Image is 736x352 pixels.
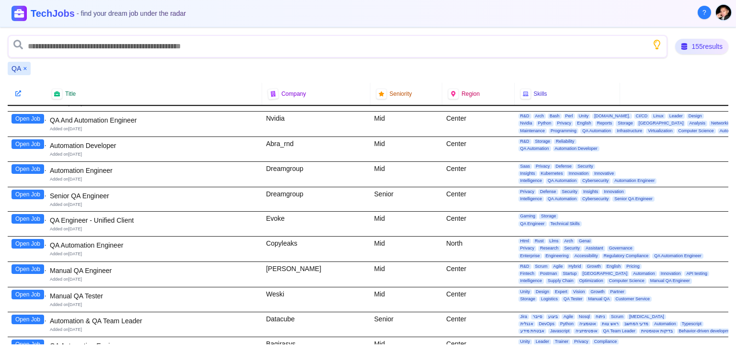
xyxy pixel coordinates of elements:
[552,264,565,269] span: Agile
[677,128,716,134] span: Computer Science
[675,39,728,54] div: 155 results
[575,121,593,126] span: English
[50,226,258,232] div: Added on [DATE]
[546,196,578,202] span: QA Automation
[602,189,626,194] span: Innovation
[50,341,258,351] div: QA Automation Engineer
[442,287,514,312] div: Center
[518,253,542,259] span: Enterprise
[716,5,731,20] img: User avatar
[262,137,370,161] div: Abra_rnd
[262,162,370,187] div: Dreamgroup
[602,253,651,259] span: Regulatory Compliance
[580,196,610,202] span: Cybersecurity
[11,139,44,149] button: Open Job
[442,262,514,287] div: Center
[537,321,557,327] span: DevOps
[581,189,600,194] span: Insights
[533,238,546,244] span: Rust
[518,139,531,144] span: R&D
[518,128,547,134] span: Maintenance
[539,296,560,302] span: Logistics
[518,189,537,194] span: Privacy
[639,329,675,334] span: בדיקות אוטומטיות
[575,164,595,169] span: Security
[549,221,582,227] span: Technical Skills
[262,212,370,236] div: Evoke
[50,291,258,301] div: Manual QA Tester
[390,90,412,98] span: Seniority
[601,329,637,334] span: QA Team Leader
[534,164,552,169] span: Privacy
[546,314,560,319] span: ביצוע
[715,4,732,21] button: User menu
[370,262,442,287] div: Mid
[549,128,578,134] span: Programming
[574,329,599,334] span: אופטימיזציה
[538,189,558,194] span: Defense
[607,246,634,251] span: Governance
[627,314,666,319] span: [MEDICAL_DATA]
[50,202,258,208] div: Added on [DATE]
[518,178,544,183] span: Intelligence
[646,128,674,134] span: Virtualization
[577,321,598,327] span: אוטומציה
[262,112,370,136] div: Nvidia
[577,238,592,244] span: Genai
[553,289,569,295] span: Expert
[573,253,600,259] span: Accessibility
[586,296,611,302] span: Manual QA
[442,112,514,136] div: Center
[563,246,582,251] span: Security
[592,171,616,176] span: Innovative
[648,278,692,284] span: Manual QA Engineer
[667,114,685,119] span: Leader
[442,312,514,337] div: Center
[585,264,603,269] span: Growth
[584,246,605,251] span: Assistant
[518,214,538,219] span: Gaming
[592,339,619,344] span: Compliance
[370,137,442,161] div: Mid
[518,121,534,126] span: Nvidia
[546,178,578,183] span: QA Automation
[370,212,442,236] div: Mid
[580,178,610,183] span: Cybersecurity
[544,253,571,259] span: Engineering
[518,264,531,269] span: R&D
[50,151,258,158] div: Added on [DATE]
[698,6,711,19] button: About Techjobs
[518,329,547,334] span: אבטחת מידע
[563,238,575,244] span: Arch
[605,264,623,269] span: English
[518,271,537,276] span: Fintech
[592,114,632,119] span: [DOMAIN_NAME].
[518,196,544,202] span: Intelligence
[50,216,258,225] div: QA Engineer - Unified Client
[370,312,442,337] div: Senior
[50,240,258,250] div: QA Automation Engineer
[631,271,657,276] span: Automation
[50,141,258,150] div: Automation Developer
[370,187,442,212] div: Senior
[262,287,370,312] div: Weski
[581,271,630,276] span: [GEOGRAPHIC_DATA]
[536,121,553,126] span: Python
[50,176,258,182] div: Added on [DATE]
[652,253,703,259] span: QA Automation Engineer
[534,289,551,295] span: Design
[622,321,651,327] span: מדעי המחשב
[563,114,575,119] span: Perl
[11,64,21,73] span: QA
[553,339,570,344] span: Trainer
[518,114,531,119] span: R&D
[533,114,546,119] span: Arch
[31,7,186,20] h1: TechJobs
[518,146,551,151] span: QA Automation
[370,287,442,312] div: Mid
[461,90,480,98] span: Region
[577,114,591,119] span: Unity
[370,237,442,261] div: Mid
[518,278,544,284] span: Intelligence
[50,316,258,326] div: Automation & QA Team Leader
